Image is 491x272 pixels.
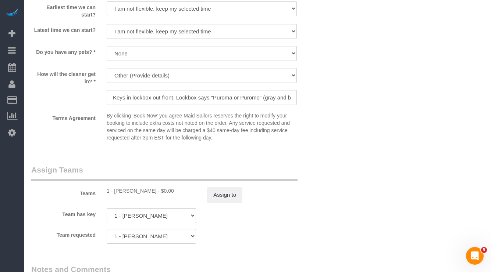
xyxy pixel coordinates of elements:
[26,24,101,34] label: Latest time we can start?
[26,68,101,85] label: How will the cleaner get in? *
[107,187,196,195] div: 0 hours x $17.00/hour
[31,164,298,181] legend: Assign Teams
[207,187,242,203] button: Assign to
[466,247,484,265] iframe: Intercom live chat
[26,208,101,218] label: Team has key
[4,7,19,18] img: Automaid Logo
[26,1,101,18] label: Earliest time we can start?
[26,112,101,122] label: Terms Agreement
[26,46,101,56] label: Do you have any pets? *
[26,187,101,197] label: Teams
[481,247,487,253] span: 5
[107,112,297,141] p: By clicking 'Book Now' you agree Maid Sailors reserves the right to modify your booking to includ...
[26,229,101,239] label: Team requested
